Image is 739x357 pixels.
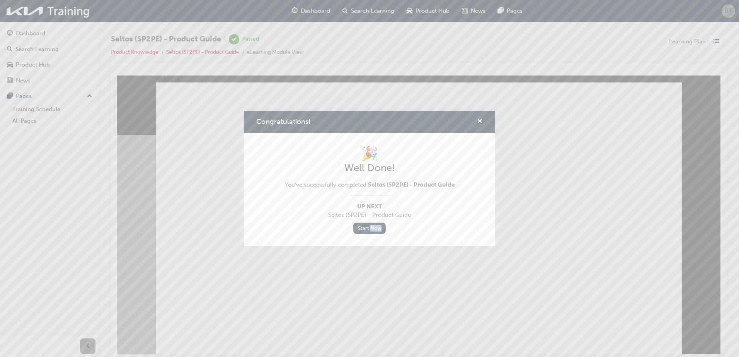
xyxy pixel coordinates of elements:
span: cross-icon [477,118,483,125]
a: Start Now [353,223,386,234]
h1: 🎉 [285,145,455,162]
button: cross-icon [477,117,483,127]
span: Up Next [285,202,455,211]
h2: Well Done! [285,162,455,174]
span: Congratulations! [256,117,311,126]
span: Seltos (SP2PE) - Product Guide [368,181,455,188]
span: Seltos (SP2PE) - Product Guide [285,211,455,220]
span: You've successfully completed [285,180,455,189]
div: Congratulations! [244,111,495,246]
